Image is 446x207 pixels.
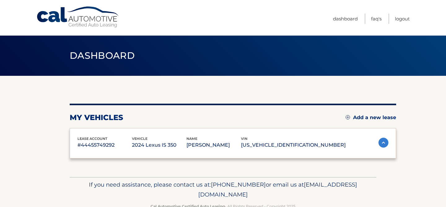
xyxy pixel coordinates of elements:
span: vehicle [132,136,147,141]
a: Cal Automotive [36,6,120,28]
span: vin [241,136,247,141]
a: Logout [395,14,410,24]
h2: my vehicles [70,113,123,122]
a: Dashboard [333,14,358,24]
p: [US_VEHICLE_IDENTIFICATION_NUMBER] [241,141,346,149]
span: [EMAIL_ADDRESS][DOMAIN_NAME] [198,181,357,198]
span: lease account [77,136,107,141]
p: [PERSON_NAME] [186,141,241,149]
p: 2024 Lexus IS 350 [132,141,186,149]
a: FAQ's [371,14,382,24]
p: If you need assistance, please contact us at: or email us at [74,180,372,200]
img: accordion-active.svg [378,138,388,148]
span: name [186,136,197,141]
img: add.svg [346,115,350,119]
span: [PHONE_NUMBER] [211,181,266,188]
span: Dashboard [70,50,135,61]
a: Add a new lease [346,114,396,121]
p: #44455749292 [77,141,132,149]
